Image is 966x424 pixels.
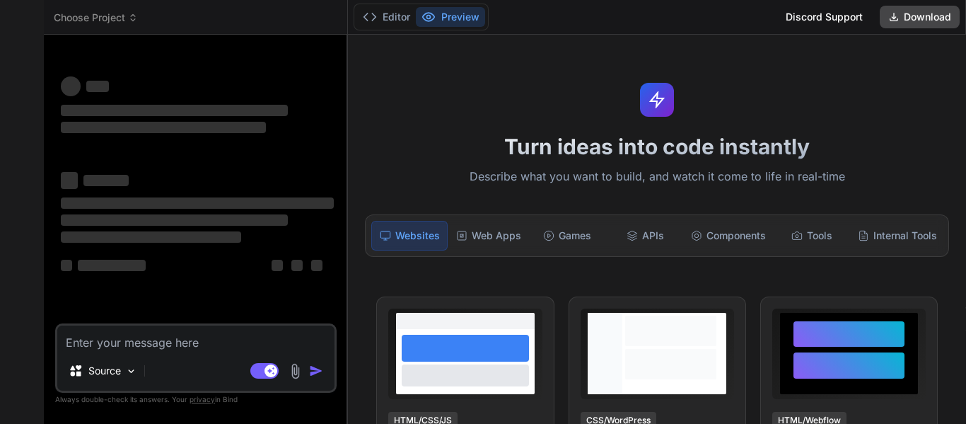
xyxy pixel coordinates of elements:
div: Tools [774,221,849,251]
span: Choose Project [54,11,138,25]
h1: Turn ideas into code instantly [356,134,958,159]
span: ‌ [311,260,322,271]
img: attachment [287,363,303,379]
span: ‌ [61,197,334,209]
span: ‌ [272,260,283,271]
div: Websites [371,221,448,251]
span: ‌ [61,214,288,226]
div: Components [685,221,772,251]
span: ‌ [61,122,266,133]
span: ‌ [61,260,72,271]
span: ‌ [86,81,109,92]
img: Pick Models [125,365,137,377]
span: ‌ [61,231,241,243]
div: APIs [607,221,682,251]
p: Always double-check its answers. Your in Bind [55,393,337,406]
button: Preview [416,7,485,27]
span: ‌ [61,76,81,96]
span: ‌ [83,175,129,186]
img: icon [309,364,323,378]
p: Describe what you want to build, and watch it come to life in real-time [356,168,958,186]
span: ‌ [61,105,288,116]
button: Editor [357,7,416,27]
p: Source [88,364,121,378]
span: privacy [190,395,215,403]
div: Games [530,221,605,251]
div: Internal Tools [852,221,943,251]
div: Discord Support [777,6,871,28]
div: Web Apps [450,221,527,251]
button: Download [880,6,960,28]
span: ‌ [291,260,303,271]
span: ‌ [78,260,146,271]
span: ‌ [61,172,78,189]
